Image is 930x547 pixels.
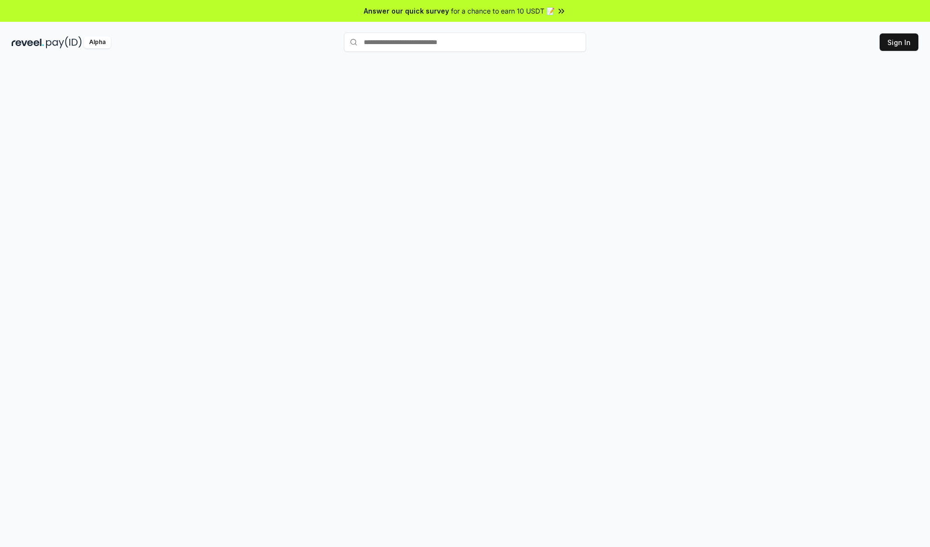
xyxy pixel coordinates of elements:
button: Sign In [880,33,918,51]
span: for a chance to earn 10 USDT 📝 [451,6,555,16]
img: pay_id [46,36,82,48]
span: Answer our quick survey [364,6,449,16]
img: reveel_dark [12,36,44,48]
div: Alpha [84,36,111,48]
